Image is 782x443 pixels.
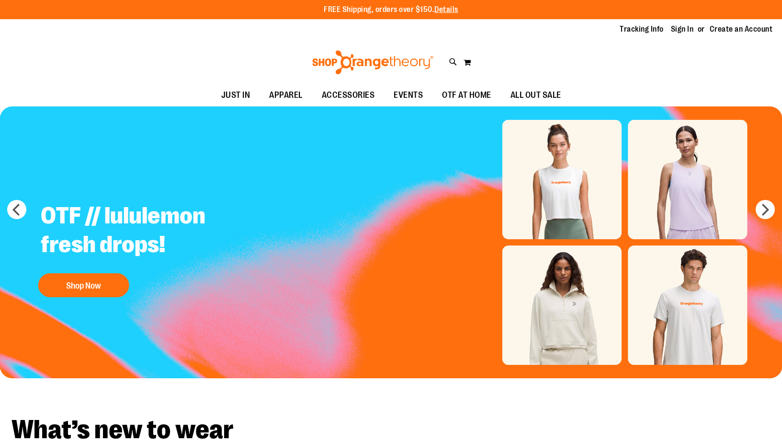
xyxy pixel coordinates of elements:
span: ACCESSORIES [322,84,375,106]
a: Sign In [671,24,694,35]
span: OTF AT HOME [442,84,491,106]
span: EVENTS [394,84,423,106]
a: Create an Account [710,24,773,35]
span: JUST IN [221,84,250,106]
button: Shop Now [38,273,129,297]
h2: What’s new to wear [11,417,771,443]
span: APPAREL [269,84,303,106]
a: Tracking Info [620,24,664,35]
span: ALL OUT SALE [510,84,561,106]
button: next [756,200,775,219]
button: prev [7,200,26,219]
a: OTF // lululemon fresh drops! Shop Now [34,194,272,302]
h2: OTF // lululemon fresh drops! [34,194,272,268]
img: Shop Orangetheory [311,50,435,74]
a: Details [434,5,458,14]
p: FREE Shipping, orders over $150. [324,4,458,15]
